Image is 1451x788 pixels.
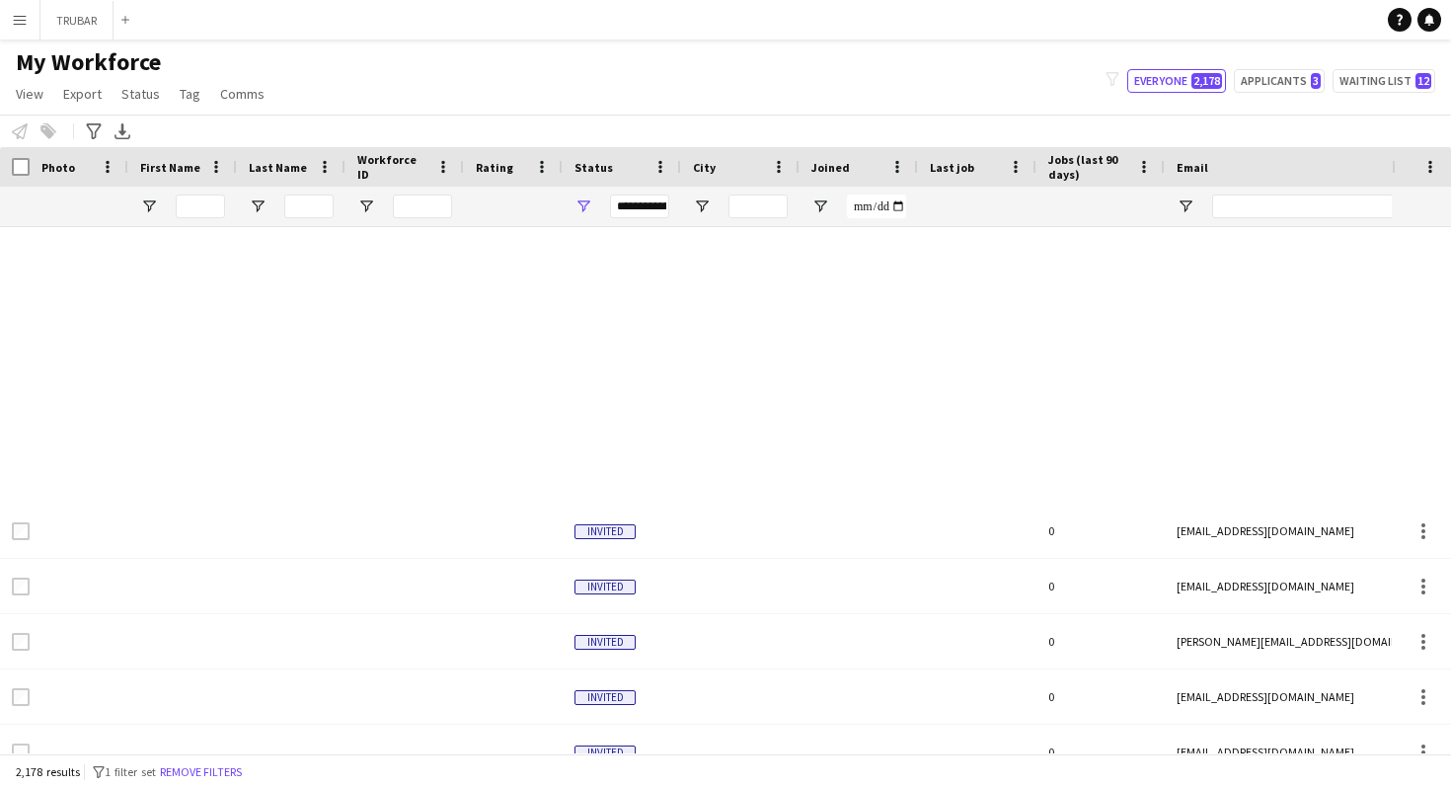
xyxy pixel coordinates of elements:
div: 0 [1036,614,1165,669]
app-action-btn: Export XLSX [111,119,134,143]
span: My Workforce [16,47,161,77]
span: First Name [140,160,200,175]
span: 3 [1311,73,1321,89]
span: Rating [476,160,513,175]
span: Invited [574,690,636,705]
span: Comms [220,85,265,103]
span: Tag [180,85,200,103]
div: 0 [1036,504,1165,558]
input: Joined Filter Input [847,195,906,218]
a: Export [55,81,110,107]
button: Open Filter Menu [693,197,711,215]
button: Waiting list12 [1333,69,1435,93]
span: Jobs (last 90 days) [1048,152,1129,182]
button: Open Filter Menu [574,197,592,215]
span: Last Name [249,160,307,175]
input: Row Selection is disabled for this row (unchecked) [12,522,30,540]
button: TRUBAR [40,1,114,39]
span: City [693,160,716,175]
div: 0 [1036,670,1165,724]
button: Open Filter Menu [1177,197,1194,215]
input: Workforce ID Filter Input [393,195,452,218]
input: City Filter Input [728,195,788,218]
span: Invited [574,635,636,650]
a: View [8,81,51,107]
span: Invited [574,524,636,539]
input: Row Selection is disabled for this row (unchecked) [12,688,30,706]
button: Open Filter Menu [249,197,267,215]
span: Status [574,160,613,175]
div: 0 [1036,559,1165,613]
span: Last job [930,160,974,175]
span: Status [121,85,160,103]
span: Workforce ID [357,152,428,182]
input: Row Selection is disabled for this row (unchecked) [12,578,30,595]
span: Invited [574,746,636,760]
input: First Name Filter Input [176,195,225,218]
span: Invited [574,580,636,594]
input: Row Selection is disabled for this row (unchecked) [12,633,30,651]
span: Photo [41,160,75,175]
button: Everyone2,178 [1127,69,1226,93]
button: Remove filters [156,761,246,783]
a: Comms [212,81,272,107]
span: Joined [811,160,850,175]
input: Row Selection is disabled for this row (unchecked) [12,744,30,761]
span: Email [1177,160,1208,175]
span: Export [63,85,102,103]
button: Open Filter Menu [140,197,158,215]
button: Applicants3 [1234,69,1325,93]
button: Open Filter Menu [357,197,375,215]
span: 2,178 [1191,73,1222,89]
button: Open Filter Menu [811,197,829,215]
div: 0 [1036,725,1165,779]
a: Status [114,81,168,107]
a: Tag [172,81,208,107]
span: View [16,85,43,103]
app-action-btn: Advanced filters [82,119,106,143]
span: 1 filter set [105,764,156,779]
span: 12 [1415,73,1431,89]
input: Last Name Filter Input [284,195,334,218]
